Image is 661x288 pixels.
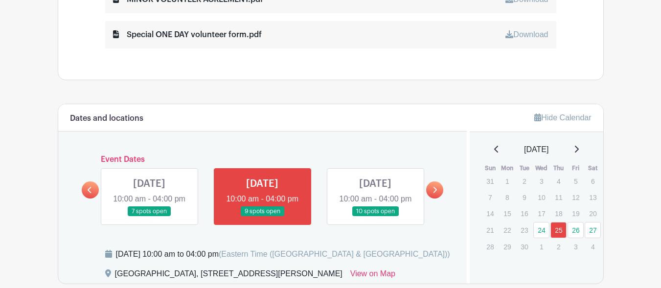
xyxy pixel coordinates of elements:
a: 25 [550,222,567,238]
p: 28 [482,239,498,254]
p: 21 [482,222,498,238]
p: 17 [533,206,549,221]
p: 1 [499,174,515,189]
p: 18 [550,206,567,221]
p: 1 [533,239,549,254]
a: 24 [533,222,549,238]
th: Sun [481,163,499,173]
p: 31 [482,174,498,189]
div: [GEOGRAPHIC_DATA], [STREET_ADDRESS][PERSON_NAME] [115,268,342,284]
p: 22 [499,222,515,238]
p: 9 [516,190,532,205]
div: Special ONE DAY volunteer form.pdf [113,29,262,41]
th: Thu [550,163,567,173]
p: 4 [550,174,567,189]
p: 5 [568,174,584,189]
p: 3 [533,174,549,189]
th: Sat [584,163,601,173]
th: Mon [499,163,516,173]
a: Download [505,30,548,39]
p: 13 [585,190,601,205]
p: 29 [499,239,515,254]
p: 12 [568,190,584,205]
div: [DATE] 10:00 am to 04:00 pm [116,248,450,260]
p: 6 [585,174,601,189]
p: 20 [585,206,601,221]
p: 7 [482,190,498,205]
span: (Eastern Time ([GEOGRAPHIC_DATA] & [GEOGRAPHIC_DATA])) [219,250,450,258]
p: 30 [516,239,532,254]
h6: Dates and locations [70,114,143,123]
a: View on Map [350,268,395,284]
a: 26 [568,222,584,238]
p: 4 [585,239,601,254]
p: 2 [550,239,567,254]
p: 11 [550,190,567,205]
p: 19 [568,206,584,221]
p: 16 [516,206,532,221]
p: 23 [516,222,532,238]
th: Fri [567,163,584,173]
th: Wed [533,163,550,173]
a: 27 [585,222,601,238]
p: 14 [482,206,498,221]
p: 2 [516,174,532,189]
p: 15 [499,206,515,221]
h6: Event Dates [99,155,427,164]
span: [DATE] [524,144,548,155]
p: 8 [499,190,515,205]
a: Hide Calendar [534,113,591,122]
th: Tue [516,163,533,173]
p: 3 [568,239,584,254]
p: 10 [533,190,549,205]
